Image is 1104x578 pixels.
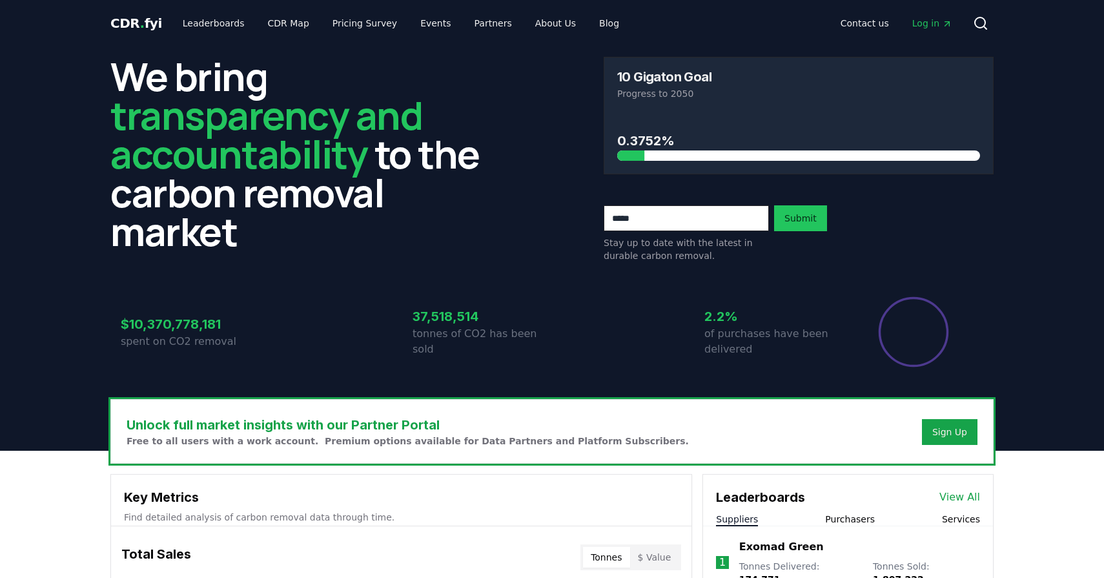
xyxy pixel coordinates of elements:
[704,326,844,357] p: of purchases have been delivered
[127,435,689,448] p: Free to all users with a work account. Premium options available for Data Partners and Platform S...
[124,488,679,507] h3: Key Metrics
[617,131,980,150] h3: 0.3752%
[939,490,980,505] a: View All
[525,12,586,35] a: About Us
[110,88,422,180] span: transparency and accountability
[830,12,899,35] a: Contact us
[121,315,260,334] h3: $10,370,778,181
[932,426,967,439] a: Sign Up
[124,511,679,524] p: Find detailed analysis of carbon removal data through time.
[774,205,827,231] button: Submit
[410,12,461,35] a: Events
[322,12,407,35] a: Pricing Survey
[830,12,963,35] nav: Main
[172,12,629,35] nav: Main
[140,15,145,31] span: .
[942,513,980,526] button: Services
[110,15,162,31] span: CDR fyi
[464,12,522,35] a: Partners
[110,57,500,251] h2: We bring to the carbon removal market
[716,513,758,526] button: Suppliers
[912,17,952,30] span: Log in
[127,415,689,435] h3: Unlock full market insights with our Partner Portal
[630,547,679,568] button: $ Value
[617,70,711,83] h3: 10 Gigaton Goal
[258,12,320,35] a: CDR Map
[617,87,980,100] p: Progress to 2050
[413,326,552,357] p: tonnes of CO2 has been sold
[877,296,950,368] div: Percentage of sales delivered
[121,334,260,349] p: spent on CO2 removal
[583,547,629,568] button: Tonnes
[719,555,726,570] p: 1
[716,488,805,507] h3: Leaderboards
[589,12,629,35] a: Blog
[739,539,824,555] a: Exomad Green
[110,14,162,32] a: CDR.fyi
[902,12,963,35] a: Log in
[172,12,255,35] a: Leaderboards
[121,544,191,570] h3: Total Sales
[604,236,769,262] p: Stay up to date with the latest in durable carbon removal.
[704,307,844,326] h3: 2.2%
[922,419,977,445] button: Sign Up
[825,513,875,526] button: Purchasers
[413,307,552,326] h3: 37,518,514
